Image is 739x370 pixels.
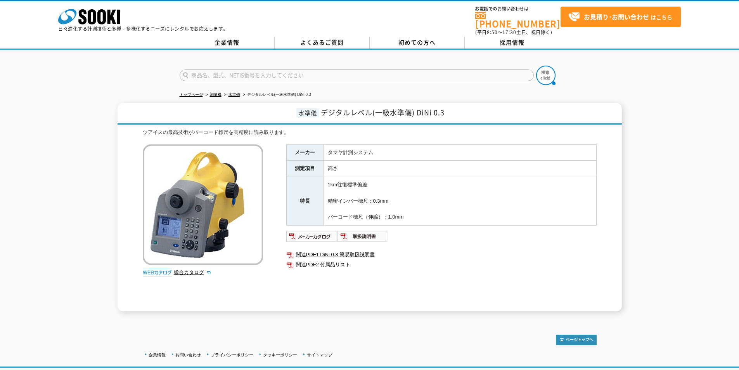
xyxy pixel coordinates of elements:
[370,37,465,49] a: 初めての方へ
[286,230,337,243] img: メーカーカタログ
[174,269,212,275] a: 総合カタログ
[210,92,222,97] a: 測量機
[502,29,516,36] span: 17:30
[296,108,319,117] span: 水準儀
[286,250,597,260] a: 関連PDF1 DiNi 0.3 簡易取扱説明書
[475,29,552,36] span: (平日 ～ 土日、祝日除く)
[584,12,649,21] strong: お見積り･お問い合わせ
[561,7,681,27] a: お見積り･お問い合わせはこちら
[324,161,596,177] td: 高さ
[286,260,597,270] a: 関連PDF2 付属品リスト
[241,91,311,99] li: デジタルレベル(一級水準儀) DiNi 0.3
[263,353,297,357] a: クッキーポリシー
[286,235,337,241] a: メーカーカタログ
[228,92,240,97] a: 水準儀
[143,144,263,265] img: デジタルレベル(一級水準儀) DiNi 0.3
[568,11,672,23] span: はこちら
[465,37,560,49] a: 採用情報
[324,144,596,161] td: タマヤ計測システム
[143,129,597,137] div: ツアイスの最高技術がバーコード標尺を高精度に読み取ります。
[475,12,561,28] a: [PHONE_NUMBER]
[337,235,388,241] a: 取扱説明書
[398,38,436,47] span: 初めての方へ
[180,92,203,97] a: トップページ
[143,269,172,276] img: webカタログ
[556,335,597,345] img: トップページへ
[307,353,332,357] a: サイトマップ
[149,353,166,357] a: 企業情報
[180,37,275,49] a: 企業情報
[275,37,370,49] a: よくあるご質問
[286,161,324,177] th: 測定項目
[175,353,201,357] a: お問い合わせ
[180,69,534,81] input: 商品名、型式、NETIS番号を入力してください
[321,107,445,118] span: デジタルレベル(一級水準儀) DiNi 0.3
[536,66,556,85] img: btn_search.png
[487,29,498,36] span: 8:50
[286,144,324,161] th: メーカー
[211,353,253,357] a: プライバシーポリシー
[58,26,228,31] p: 日々進化する計測技術と多種・多様化するニーズにレンタルでお応えします。
[324,177,596,226] td: 1km往復標準偏差 精密インバー標尺：0.3mm バーコード標尺（伸縮）：1.0mm
[286,177,324,226] th: 特長
[337,230,388,243] img: 取扱説明書
[475,7,561,11] span: お電話でのお問い合わせは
